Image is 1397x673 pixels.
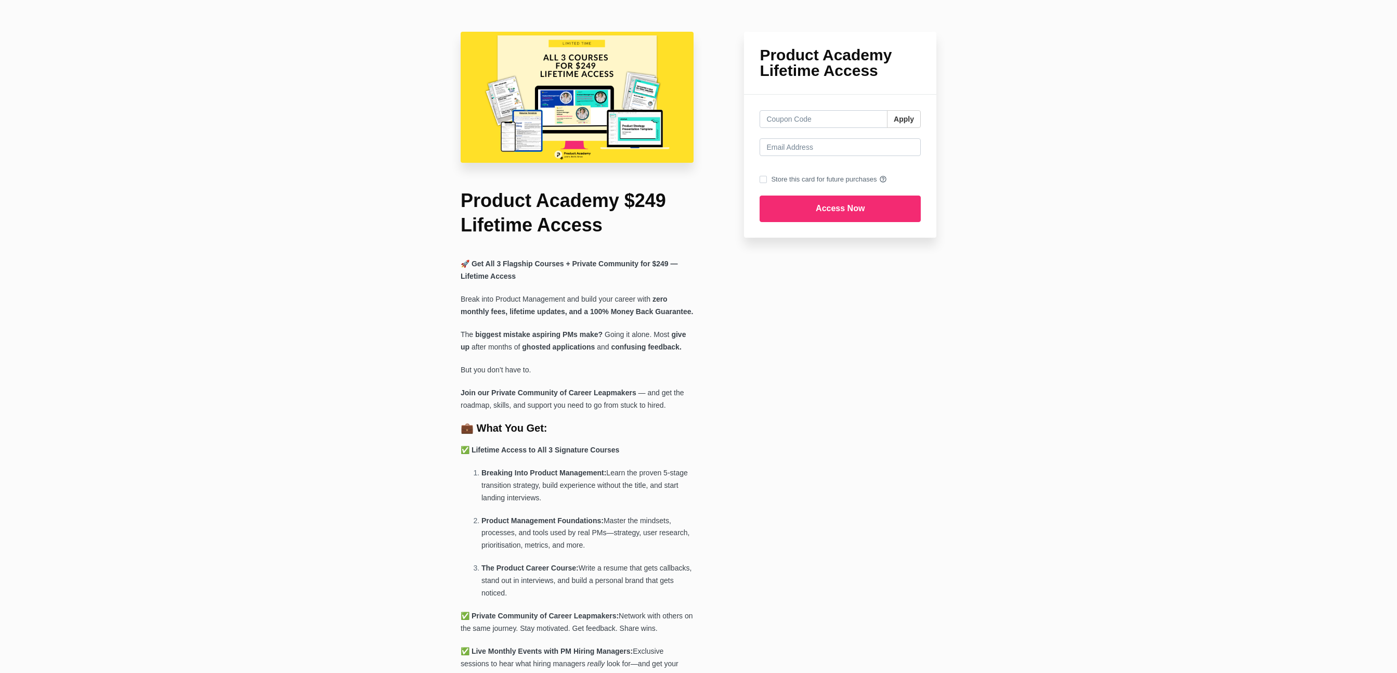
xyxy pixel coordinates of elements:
[481,562,694,600] p: Write a resume that gets callbacks, stand out in interviews, and build a personal brand that gets...
[587,659,605,668] i: really
[760,176,767,183] input: Store this card for future purchases
[760,47,921,79] h1: Product Academy Lifetime Access
[760,110,887,128] input: Coupon Code
[475,330,603,339] strong: biggest mistake aspiring PMs make?
[461,387,694,412] p: — and get the roadmap, skills, and support you need to go from stuck to hired.
[472,647,633,655] b: Live Monthly Events with PM Hiring Managers:
[461,260,472,268] span: 🚀
[760,138,921,156] input: Email Address
[461,32,694,163] img: 2acbe0-ed5c-22a8-4ace-e4ff77505c2_Online_Course_Launch_Mockup_Instagram_Post_1280_x_720_px_.png
[461,647,472,655] span: ✅
[481,516,604,525] strong: Product Management Foundations:
[472,446,620,454] b: Lifetime Access to All 3 Signature Courses
[481,516,689,550] span: Master the mindsets, processes, and tools used by real PMs—strategy, user research, prioritisatio...
[472,612,619,620] b: Private Community of Career Leapmakers:
[461,189,694,238] h1: Product Academy $249 Lifetime Access
[887,110,921,128] button: Apply
[461,422,547,434] b: 💼 What You Get:
[461,293,694,318] p: Break into Product Management and build your career with
[481,467,694,504] p: Learn the proven 5-stage transition strategy, build experience without the title, and start landi...
[461,260,678,280] b: Get All 3 Flagship Courses + Private Community for $249 — Lifetime Access
[461,612,472,620] span: ✅
[611,343,681,351] strong: confusing feedback.
[760,174,921,185] label: Store this card for future purchases
[461,610,694,635] p: Network with others on the same journey. Stay motivated. Get feedback. Share wins.
[461,389,636,397] b: Join our Private Community of Career Leapmakers
[481,469,606,477] b: Breaking Into Product Management:
[760,196,921,222] input: Access Now
[461,446,472,454] span: ✅
[461,329,694,354] p: The Going it alone. Most after months of and
[520,343,595,351] strong: ghosted applications
[481,564,579,572] b: The Product Career Course:
[461,364,694,377] p: But you don’t have to.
